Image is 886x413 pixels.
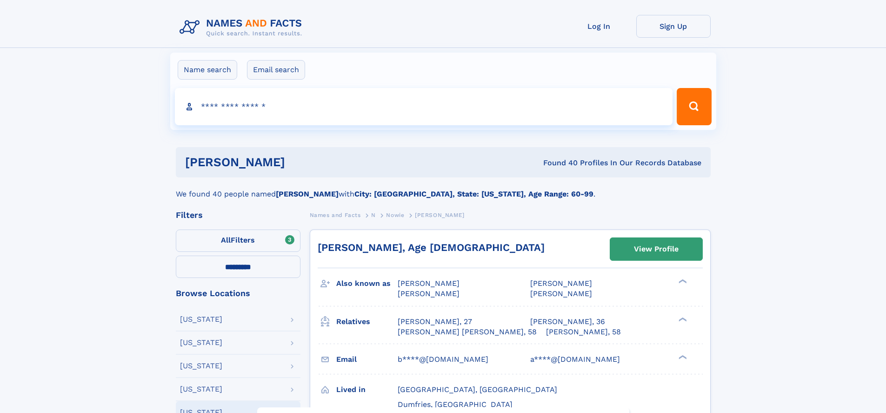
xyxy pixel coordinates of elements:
[185,156,414,168] h1: [PERSON_NAME]
[415,212,465,218] span: [PERSON_NAME]
[354,190,593,198] b: City: [GEOGRAPHIC_DATA], State: [US_STATE], Age Range: 60-99
[398,289,460,298] span: [PERSON_NAME]
[398,385,557,394] span: [GEOGRAPHIC_DATA], [GEOGRAPHIC_DATA]
[398,317,472,327] a: [PERSON_NAME], 27
[636,15,711,38] a: Sign Up
[318,242,545,253] a: [PERSON_NAME], Age [DEMOGRAPHIC_DATA]
[371,212,376,218] span: N
[176,211,300,219] div: Filters
[562,15,636,38] a: Log In
[180,362,222,370] div: [US_STATE]
[398,400,513,409] span: Dumfries, [GEOGRAPHIC_DATA]
[176,230,300,252] label: Filters
[180,386,222,393] div: [US_STATE]
[676,278,687,284] div: ❯
[676,354,687,360] div: ❯
[176,289,300,298] div: Browse Locations
[247,60,305,80] label: Email search
[676,316,687,322] div: ❯
[610,238,702,260] a: View Profile
[398,279,460,288] span: [PERSON_NAME]
[180,339,222,346] div: [US_STATE]
[176,15,310,40] img: Logo Names and Facts
[386,209,404,221] a: Nowie
[336,314,398,330] h3: Relatives
[276,190,339,198] b: [PERSON_NAME]
[414,158,701,168] div: Found 40 Profiles In Our Records Database
[336,276,398,291] h3: Also known as
[530,317,605,327] a: [PERSON_NAME], 36
[175,88,673,125] input: search input
[398,327,537,337] a: [PERSON_NAME] [PERSON_NAME], 58
[221,236,231,244] span: All
[634,238,679,260] div: View Profile
[178,60,237,80] label: Name search
[546,327,621,337] a: [PERSON_NAME], 58
[180,316,222,323] div: [US_STATE]
[677,88,711,125] button: Search Button
[386,212,404,218] span: Nowie
[310,209,361,221] a: Names and Facts
[371,209,376,221] a: N
[336,352,398,367] h3: Email
[336,382,398,398] h3: Lived in
[530,279,592,288] span: [PERSON_NAME]
[530,289,592,298] span: [PERSON_NAME]
[176,177,711,200] div: We found 40 people named with .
